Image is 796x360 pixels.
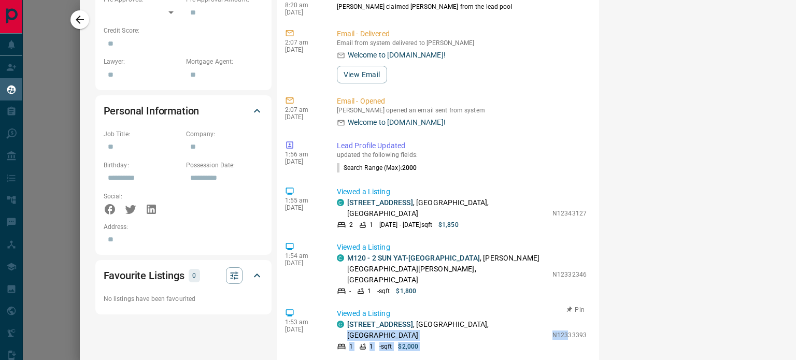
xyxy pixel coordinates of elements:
[285,2,321,9] p: 8:20 am
[337,2,587,11] p: [PERSON_NAME] claimed [PERSON_NAME] from the lead pool
[285,326,321,333] p: [DATE]
[285,260,321,267] p: [DATE]
[347,197,547,219] p: , [GEOGRAPHIC_DATA], [GEOGRAPHIC_DATA]
[348,117,446,128] p: Welcome to [DOMAIN_NAME]!
[104,263,263,288] div: Favourite Listings0
[285,158,321,165] p: [DATE]
[337,96,587,107] p: Email - Opened
[337,28,587,39] p: Email - Delivered
[285,39,321,46] p: 2:07 am
[367,286,371,296] p: 1
[396,286,416,296] p: $1,800
[337,254,344,262] div: condos.ca
[348,50,446,61] p: Welcome to [DOMAIN_NAME]!
[192,270,197,281] p: 0
[285,252,321,260] p: 1:54 am
[337,163,417,172] p: Search Range (Max) :
[186,161,263,170] p: Possession Date:
[347,198,413,207] a: [STREET_ADDRESS]
[285,46,321,53] p: [DATE]
[337,308,587,319] p: Viewed a Listing
[377,286,390,296] p: - sqft
[285,113,321,121] p: [DATE]
[337,199,344,206] div: condos.ca
[347,253,547,285] p: , [PERSON_NAME][GEOGRAPHIC_DATA][PERSON_NAME], [GEOGRAPHIC_DATA]
[402,164,417,171] span: 2000
[552,270,587,279] p: N12332346
[104,161,181,170] p: Birthday:
[285,9,321,16] p: [DATE]
[349,286,351,296] p: -
[552,209,587,218] p: N12343127
[104,57,181,66] p: Lawyer:
[104,192,181,201] p: Social:
[369,220,373,229] p: 1
[337,321,344,328] div: condos.ca
[438,220,459,229] p: $1,850
[104,103,200,119] h2: Personal Information
[398,342,418,351] p: $2,000
[104,222,263,232] p: Address:
[379,342,392,351] p: - sqft
[337,242,587,253] p: Viewed a Listing
[349,220,353,229] p: 2
[186,57,263,66] p: Mortgage Agent:
[285,204,321,211] p: [DATE]
[337,66,387,83] button: View Email
[285,106,321,113] p: 2:07 am
[552,330,587,340] p: N12333393
[337,151,587,159] p: updated the following fields:
[347,319,547,341] p: , [GEOGRAPHIC_DATA], [GEOGRAPHIC_DATA]
[285,151,321,158] p: 1:56 am
[379,220,432,229] p: [DATE] - [DATE] sqft
[104,98,263,123] div: Personal Information
[337,140,587,151] p: Lead Profile Updated
[186,129,263,139] p: Company:
[337,186,587,197] p: Viewed a Listing
[347,254,480,262] a: M120 - 2 SUN YAT-[GEOGRAPHIC_DATA]
[285,319,321,326] p: 1:53 am
[561,305,591,314] button: Pin
[104,294,263,304] p: No listings have been favourited
[285,197,321,204] p: 1:55 am
[349,342,353,351] p: 1
[347,320,413,328] a: [STREET_ADDRESS]
[369,342,373,351] p: 1
[104,26,263,35] p: Credit Score:
[337,39,587,47] p: Email from system delivered to [PERSON_NAME]
[337,107,587,114] p: [PERSON_NAME] opened an email sent from system
[104,267,184,284] h2: Favourite Listings
[104,129,181,139] p: Job Title:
